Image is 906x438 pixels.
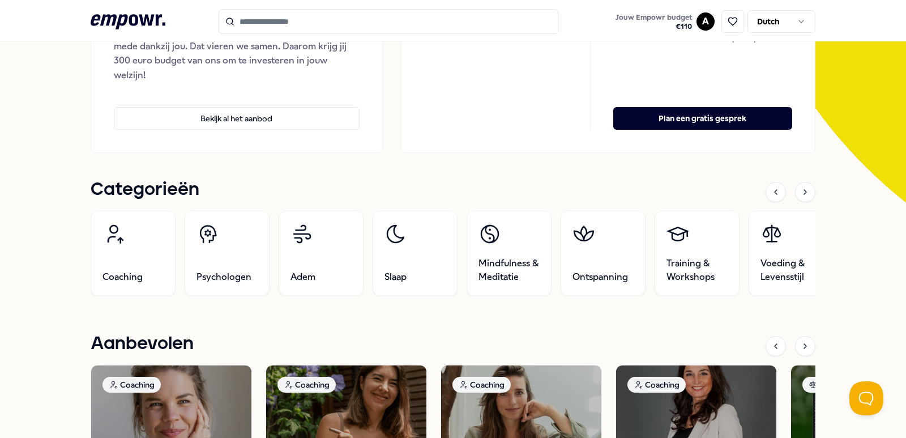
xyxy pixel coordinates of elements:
[185,211,270,296] a: Psychologen
[114,24,360,82] div: Just Good Colleague! Just Good People bestaat 5 jaar, mede dankzij jou. Dat vieren we samen. Daar...
[467,211,552,296] a: Mindfulness & Meditatie
[373,211,458,296] a: Slaap
[277,377,336,393] div: Coaching
[655,211,740,296] a: Training & Workshops
[760,257,822,284] span: Voeding & Levensstijl
[279,211,364,296] a: Adem
[613,11,694,33] button: Jouw Empowr budget€110
[613,107,792,130] button: Plan een gratis gesprek
[616,22,692,31] span: € 110
[91,330,194,358] h1: Aanbevolen
[102,377,161,393] div: Coaching
[91,176,199,204] h1: Categorieën
[384,270,407,284] span: Slaap
[802,377,904,393] div: Voeding & Levensstijl
[627,377,686,393] div: Coaching
[290,270,315,284] span: Adem
[196,270,251,284] span: Psychologen
[478,257,540,284] span: Mindfulness & Meditatie
[91,211,176,296] a: Coaching
[219,9,558,34] input: Search for products, categories or subcategories
[561,211,646,296] a: Ontspanning
[696,12,715,31] button: A
[749,211,834,296] a: Voeding & Levensstijl
[849,381,883,415] iframe: Help Scout Beacon - Open
[114,107,360,130] button: Bekijk al het aanbod
[666,257,728,284] span: Training & Workshops
[114,89,360,130] a: Bekijk al het aanbod
[452,377,511,393] div: Coaching
[572,270,628,284] span: Ontspanning
[611,10,696,33] a: Jouw Empowr budget€110
[102,270,143,284] span: Coaching
[616,13,692,22] span: Jouw Empowr budget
